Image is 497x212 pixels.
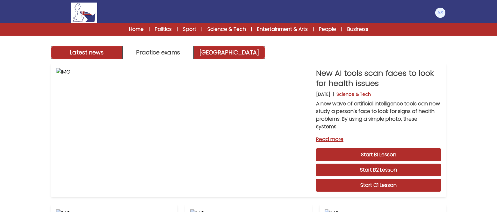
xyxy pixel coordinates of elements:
img: Ash Shafiee [435,8,445,18]
a: People [319,25,336,33]
p: Science & Tech [336,91,371,97]
a: Home [129,25,144,33]
a: Entertainment & Arts [257,25,308,33]
img: IMG [56,68,311,192]
img: Logo [71,3,97,23]
span: | [313,26,314,32]
span: | [341,26,342,32]
a: Start B1 Lesson [316,148,441,161]
a: Start C1 Lesson [316,179,441,192]
span: | [149,26,150,32]
a: Science & Tech [207,25,246,33]
span: | [177,26,178,32]
span: | [201,26,202,32]
p: [DATE] [316,91,330,97]
a: Read more [316,136,441,143]
span: | [251,26,252,32]
button: Latest news [51,46,123,59]
a: Sport [183,25,196,33]
a: Start B2 Lesson [316,164,441,176]
a: Business [347,25,368,33]
p: A new wave of artificial intelligence tools can now study a person's face to look for signs of he... [316,100,441,131]
a: Logo [51,3,117,23]
b: | [333,91,334,97]
p: New AI tools scan faces to look for health issues [316,68,441,88]
a: [GEOGRAPHIC_DATA] [194,46,265,59]
button: Practice exams [123,46,194,59]
a: Politics [155,25,172,33]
